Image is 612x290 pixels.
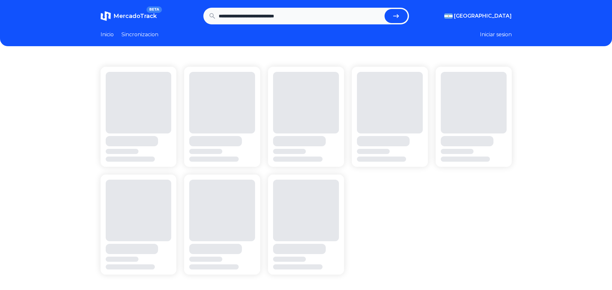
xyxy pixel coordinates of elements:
a: Sincronizacion [121,31,158,38]
a: Inicio [101,31,114,38]
a: MercadoTrackBETA [101,11,157,21]
button: Iniciar sesion [480,31,512,38]
span: [GEOGRAPHIC_DATA] [454,12,512,20]
button: [GEOGRAPHIC_DATA] [444,12,512,20]
span: BETA [146,6,162,13]
img: MercadoTrack [101,11,111,21]
img: Argentina [444,13,453,19]
span: MercadoTrack [113,13,157,20]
